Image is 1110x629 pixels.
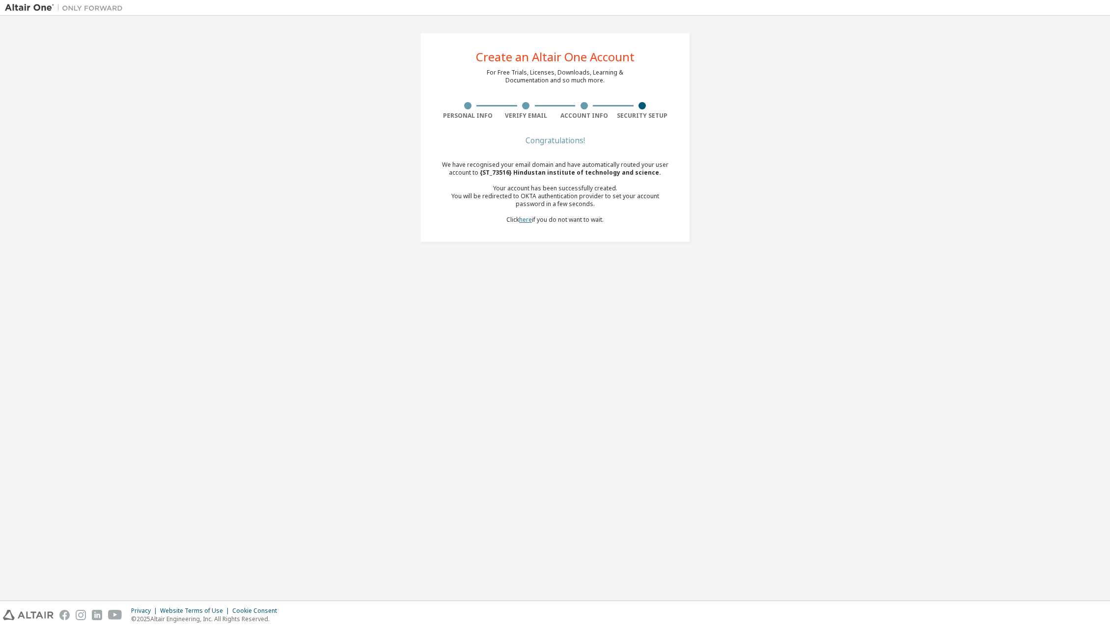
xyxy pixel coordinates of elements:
div: You will be redirected to OKTA authentication provider to set your account password in a few seco... [439,192,671,208]
img: facebook.svg [59,610,70,620]
p: © 2025 Altair Engineering, Inc. All Rights Reserved. [131,615,283,623]
div: Verify Email [497,112,555,120]
img: youtube.svg [108,610,122,620]
span: {ST_73516} Hindustan institute of technology and science . [480,168,661,177]
img: instagram.svg [76,610,86,620]
div: Privacy [131,607,160,615]
div: Personal Info [439,112,497,120]
div: Create an Altair One Account [476,51,635,63]
div: Security Setup [613,112,672,120]
div: Cookie Consent [232,607,283,615]
img: linkedin.svg [92,610,102,620]
a: here [519,215,532,224]
div: Congratulations! [439,137,671,143]
img: altair_logo.svg [3,610,54,620]
div: Account Info [555,112,613,120]
div: Website Terms of Use [160,607,232,615]
div: For Free Trials, Licenses, Downloads, Learning & Documentation and so much more. [487,69,623,84]
div: We have recognised your email domain and have automatically routed your user account to Click if ... [439,161,671,224]
div: Your account has been successfully created. [439,184,671,192]
img: Altair One [5,3,128,13]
